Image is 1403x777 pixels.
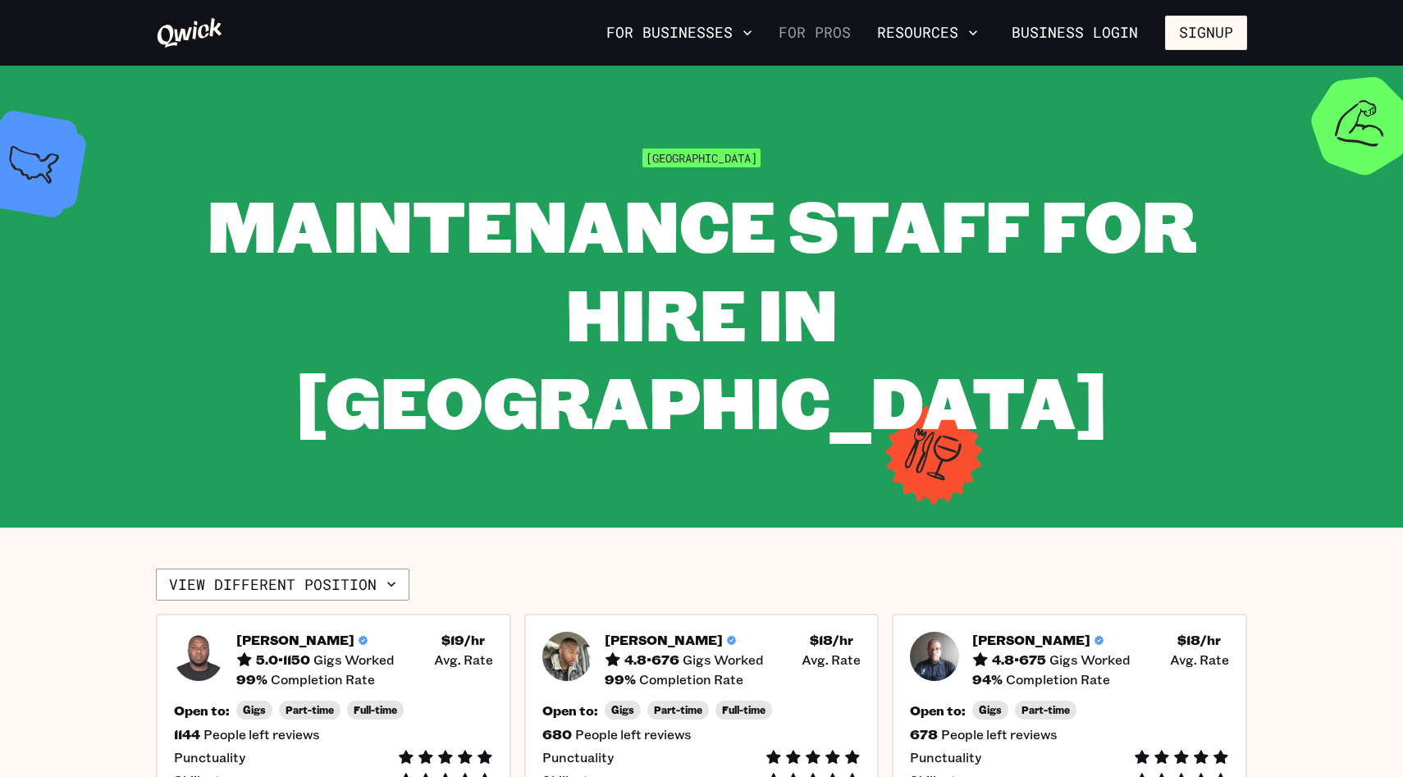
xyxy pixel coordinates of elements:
[910,749,981,766] span: Punctuality
[1165,16,1247,50] button: Signup
[1177,632,1221,648] h5: $ 18 /hr
[271,671,375,688] span: Completion Rate
[979,704,1002,716] span: Gigs
[174,726,200,743] h5: 1144
[624,651,679,668] h5: 4.8 • 676
[542,749,614,766] span: Punctuality
[910,702,966,719] h5: Open to:
[910,726,938,743] h5: 678
[941,726,1058,743] span: People left reviews
[434,651,493,668] span: Avg. Rate
[802,651,861,668] span: Avg. Rate
[683,651,764,668] span: Gigs Worked
[722,704,765,716] span: Full-time
[243,704,266,716] span: Gigs
[256,651,310,668] h5: 5.0 • 1150
[236,632,354,648] h5: [PERSON_NAME]
[772,19,857,47] a: For Pros
[639,671,743,688] span: Completion Rate
[810,632,853,648] h5: $ 18 /hr
[1021,704,1070,716] span: Part-time
[203,726,320,743] span: People left reviews
[286,704,334,716] span: Part-time
[208,177,1196,448] span: Maintenance Staff for Hire in [GEOGRAPHIC_DATA]
[174,702,230,719] h5: Open to:
[972,671,1003,688] h5: 94 %
[1006,671,1110,688] span: Completion Rate
[605,671,636,688] h5: 99 %
[1170,651,1229,668] span: Avg. Rate
[992,651,1046,668] h5: 4.8 • 675
[910,632,959,681] img: Pro headshot
[313,651,395,668] span: Gigs Worked
[236,671,267,688] h5: 99 %
[972,632,1090,648] h5: [PERSON_NAME]
[642,149,761,167] span: [GEOGRAPHIC_DATA]
[575,726,692,743] span: People left reviews
[1049,651,1131,668] span: Gigs Worked
[354,704,397,716] span: Full-time
[542,726,572,743] h5: 680
[174,749,245,766] span: Punctuality
[542,702,598,719] h5: Open to:
[605,632,723,648] h5: [PERSON_NAME]
[174,632,223,681] img: Pro headshot
[998,16,1152,50] a: Business Login
[156,569,409,601] button: View different position
[542,632,592,681] img: Pro headshot
[871,19,985,47] button: Resources
[441,632,485,648] h5: $ 19 /hr
[654,704,702,716] span: Part-time
[611,704,634,716] span: Gigs
[600,19,759,47] button: For Businesses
